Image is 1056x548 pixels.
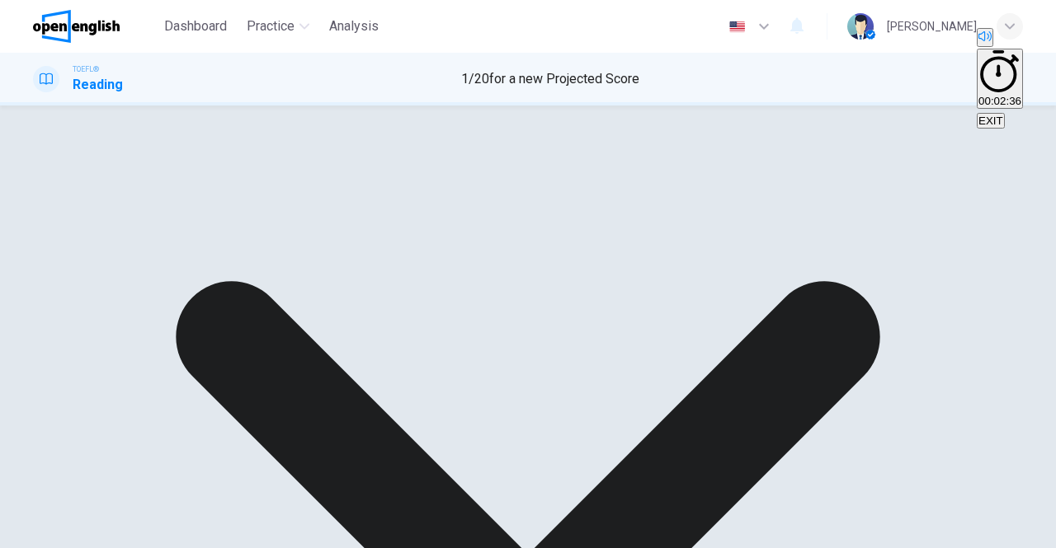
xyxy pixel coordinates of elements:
h1: Reading [73,75,123,95]
button: EXIT [977,113,1005,129]
div: Hide [977,49,1023,111]
span: TOEFL® [73,63,99,75]
button: Practice [240,12,316,41]
img: en [727,21,747,33]
span: EXIT [978,115,1003,127]
span: Dashboard [164,16,227,36]
button: Analysis [323,12,385,41]
img: OpenEnglish logo [33,10,120,43]
a: OpenEnglish logo [33,10,158,43]
span: Practice [247,16,295,36]
div: [PERSON_NAME] [887,16,977,36]
button: 00:02:36 [977,49,1023,110]
span: 00:02:36 [978,95,1021,107]
img: Profile picture [847,13,874,40]
span: 1 / 20 [461,71,489,87]
button: Dashboard [158,12,233,41]
span: Analysis [329,16,379,36]
div: Mute [977,28,1023,49]
span: for a new Projected Score [489,71,639,87]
